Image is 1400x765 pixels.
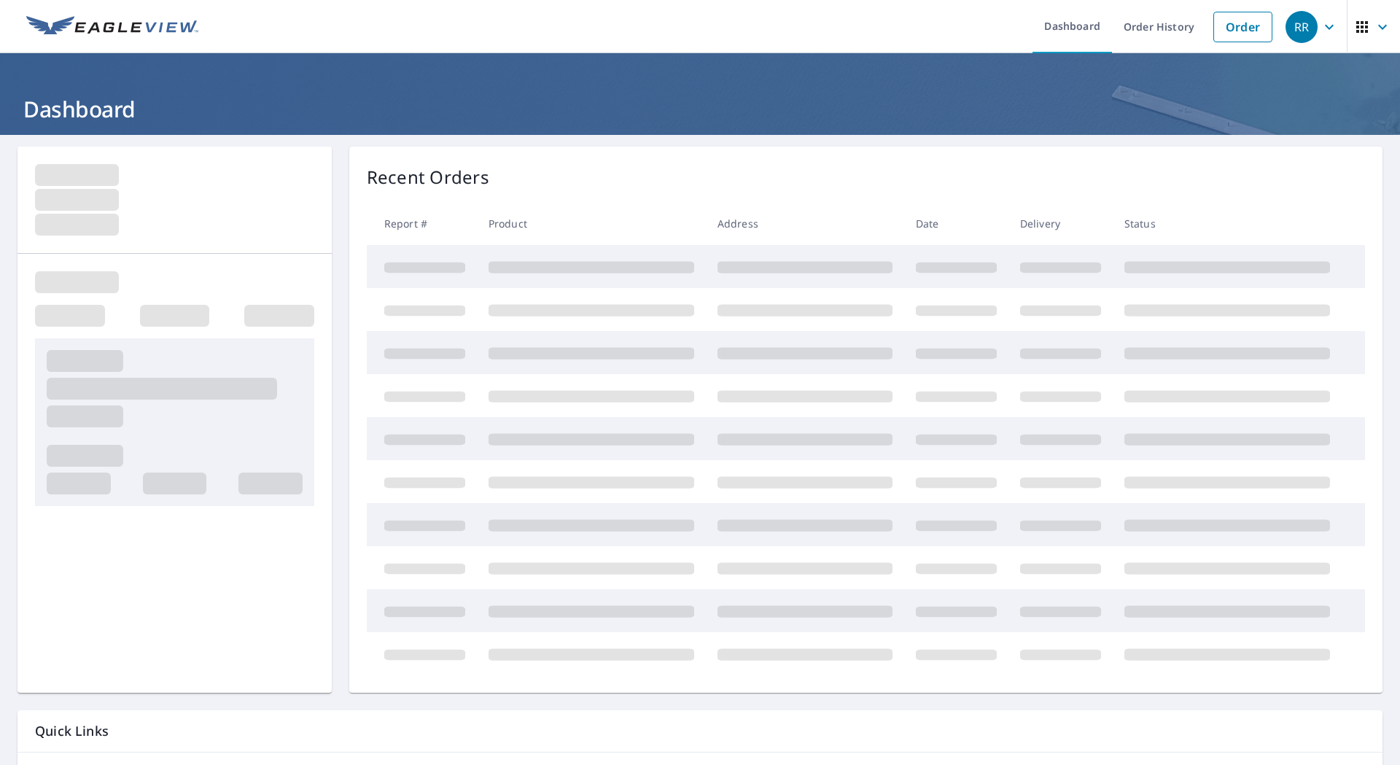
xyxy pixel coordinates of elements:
th: Status [1113,202,1342,245]
th: Report # [367,202,477,245]
th: Delivery [1008,202,1113,245]
img: EV Logo [26,16,198,38]
th: Address [706,202,904,245]
th: Product [477,202,706,245]
h1: Dashboard [17,94,1382,124]
th: Date [904,202,1008,245]
a: Order [1213,12,1272,42]
p: Recent Orders [367,164,489,190]
div: RR [1286,11,1318,43]
p: Quick Links [35,722,1365,740]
